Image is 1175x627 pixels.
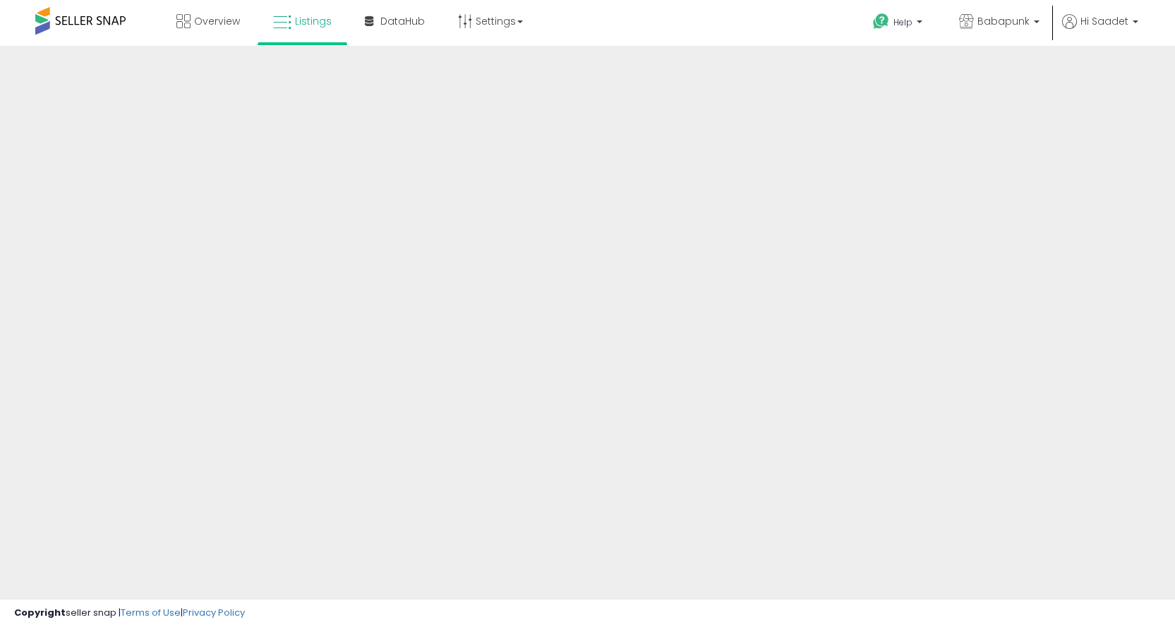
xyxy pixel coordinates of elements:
[1080,14,1128,28] span: Hi Saadet
[893,16,912,28] span: Help
[14,607,245,620] div: seller snap | |
[194,14,240,28] span: Overview
[872,13,890,30] i: Get Help
[862,2,936,46] a: Help
[121,606,181,619] a: Terms of Use
[380,14,425,28] span: DataHub
[183,606,245,619] a: Privacy Policy
[977,14,1030,28] span: Babapunk
[295,14,332,28] span: Listings
[1062,14,1138,46] a: Hi Saadet
[14,606,66,619] strong: Copyright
